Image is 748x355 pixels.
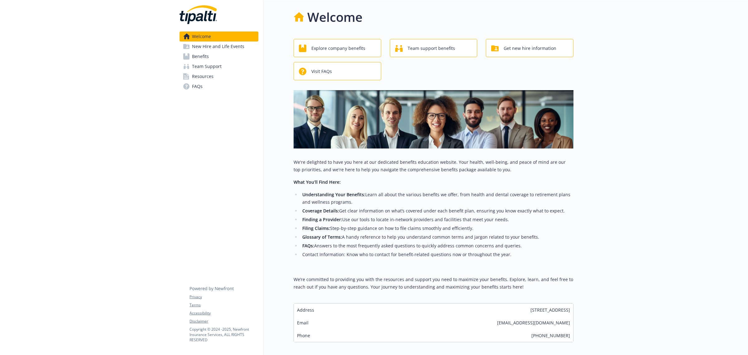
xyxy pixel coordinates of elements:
button: Get new hire information [486,39,573,57]
p: We’re committed to providing you with the resources and support you need to maximize your benefit... [294,276,573,291]
li: Contact Information: Know who to contact for benefit-related questions now or throughout the year. [300,251,573,258]
p: Copyright © 2024 - 2025 , Newfront Insurance Services, ALL RIGHTS RESERVED [189,327,258,343]
span: [PHONE_NUMBER] [531,332,570,339]
span: [EMAIL_ADDRESS][DOMAIN_NAME] [497,319,570,326]
a: Terms [189,302,258,308]
span: Welcome [192,32,211,41]
a: Disclaimer [189,319,258,324]
span: Resources [192,71,213,81]
li: Use our tools to locate in-network providers and facilities that meet your needs. [300,216,573,223]
a: Accessibility [189,310,258,316]
h1: Welcome [307,8,362,27]
span: Phone [297,332,310,339]
span: Address [297,307,314,313]
p: We're delighted to have you here at our dedicated benefits education website. Your health, well-b... [294,158,573,173]
button: Team support benefits [390,39,477,57]
a: Welcome [180,32,258,41]
a: Team Support [180,61,258,71]
li: Step-by-step guidance on how to file claims smoothly and efficiently. [300,225,573,232]
li: Answers to the most frequently asked questions to quickly address common concerns and queries. [300,242,573,250]
strong: Filing Claims: [302,225,330,231]
li: Learn all about the various benefits we offer, from health and dental coverage to retirement plan... [300,191,573,206]
span: Email [297,319,309,326]
img: overview page banner [294,90,573,148]
span: Get new hire information [504,42,556,54]
strong: Understanding Your Benefits: [302,192,365,197]
span: Benefits [192,51,209,61]
a: New Hire and Life Events [180,41,258,51]
strong: FAQs: [302,243,314,249]
strong: Finding a Provider: [302,216,342,222]
a: Privacy [189,294,258,300]
button: Explore company benefits [294,39,381,57]
li: A handy reference to help you understand common terms and jargon related to your benefits. [300,233,573,241]
span: Team Support [192,61,222,71]
li: Get clear information on what’s covered under each benefit plan, ensuring you know exactly what t... [300,207,573,215]
button: Visit FAQs [294,62,381,80]
a: Benefits [180,51,258,61]
a: FAQs [180,81,258,91]
span: New Hire and Life Events [192,41,244,51]
a: Resources [180,71,258,81]
span: Team support benefits [408,42,455,54]
span: Visit FAQs [311,66,332,77]
span: Explore company benefits [311,42,365,54]
span: FAQs [192,81,203,91]
strong: What You’ll Find Here: [294,179,341,185]
strong: Coverage Details: [302,208,339,214]
span: [STREET_ADDRESS] [530,307,570,313]
strong: Glossary of Terms: [302,234,342,240]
